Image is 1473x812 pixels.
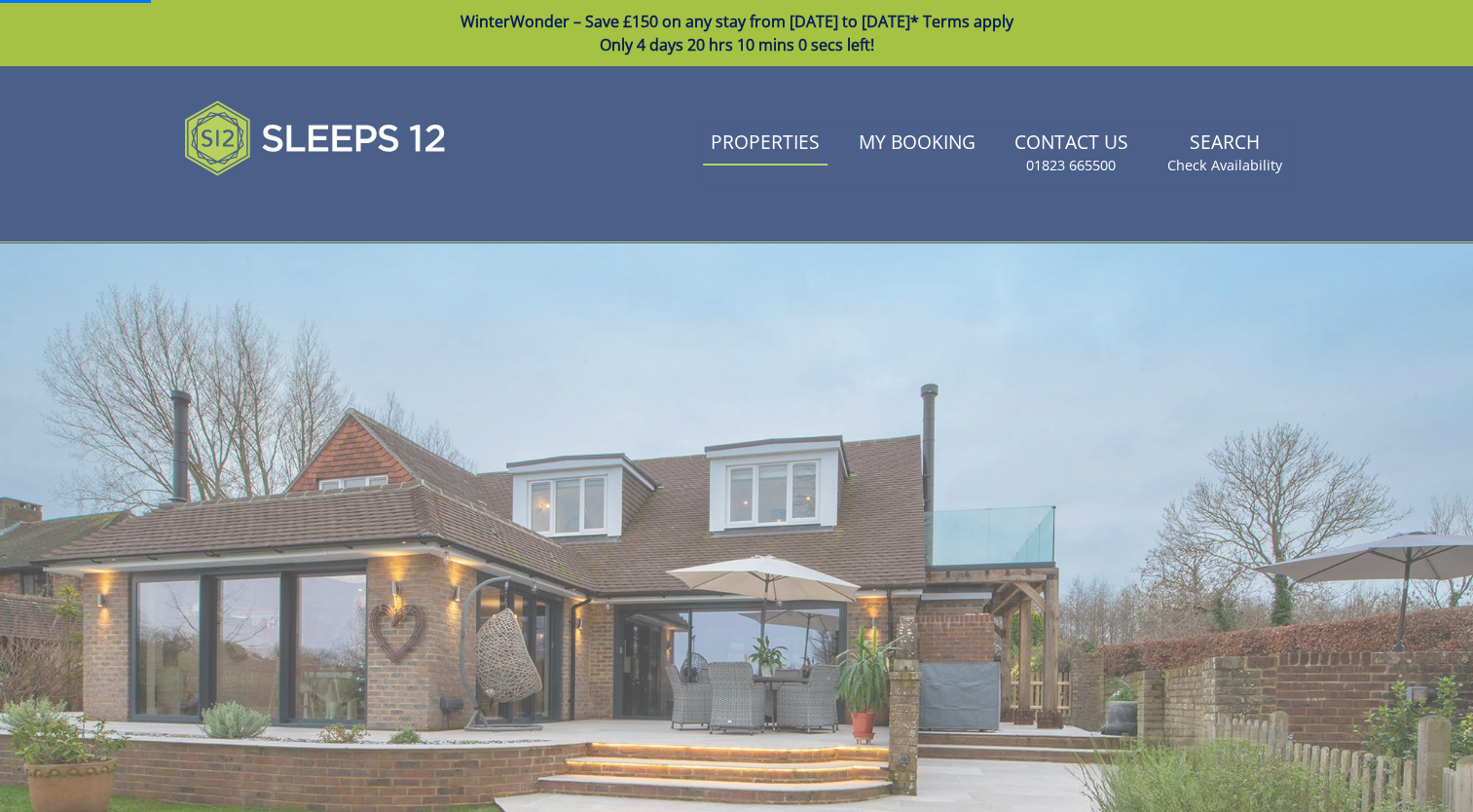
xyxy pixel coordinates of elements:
[703,122,828,166] a: Properties
[184,90,447,187] img: Sleeps 12
[174,199,379,215] iframe: Customer reviews powered by Trustpilot
[1160,122,1290,185] a: SearchCheck Availability
[1007,122,1136,185] a: Contact Us01823 665500
[851,122,983,166] a: My Booking
[1167,156,1282,175] small: Check Availability
[1026,156,1116,175] small: 01823 665500
[600,34,874,55] span: Only 4 days 20 hrs 10 mins 0 secs left!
